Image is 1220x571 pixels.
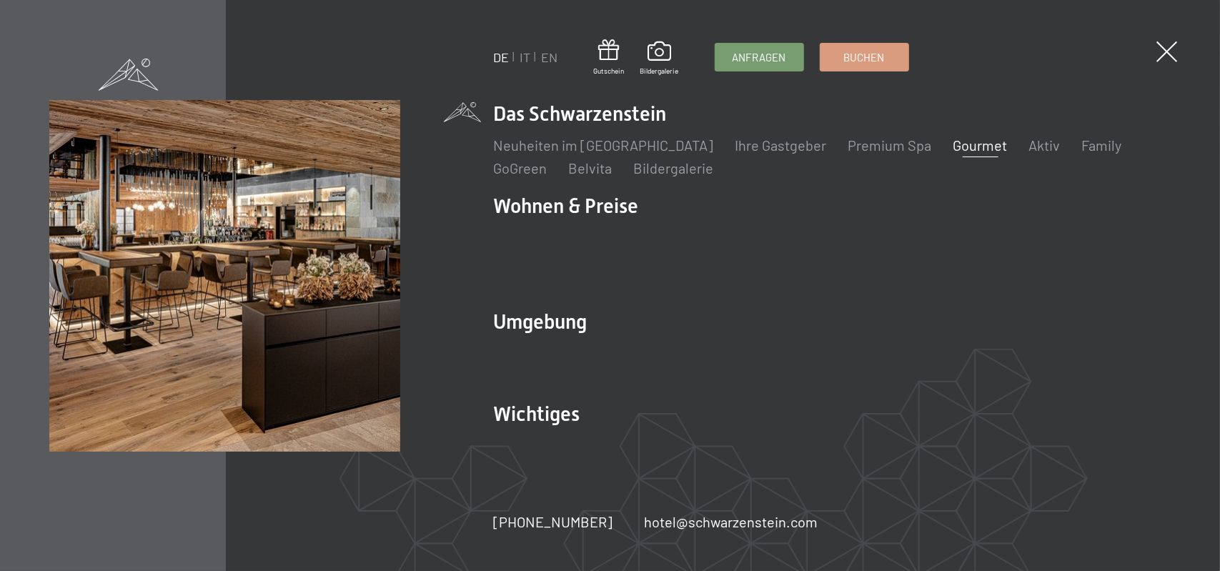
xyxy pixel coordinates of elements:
a: [PHONE_NUMBER] [493,512,613,532]
span: Bildergalerie [640,66,678,76]
a: Belvita [568,159,612,177]
a: Aktiv [1028,136,1060,154]
a: EN [541,49,557,65]
a: hotel@schwarzenstein.com [644,512,818,532]
a: GoGreen [493,159,547,177]
a: Gourmet [953,136,1007,154]
a: Neuheiten im [GEOGRAPHIC_DATA] [493,136,713,154]
a: Buchen [820,44,908,71]
a: Bildergalerie [633,159,713,177]
a: Ihre Gastgeber [735,136,826,154]
a: DE [493,49,509,65]
a: Anfragen [715,44,803,71]
a: Premium Spa [848,136,931,154]
span: [PHONE_NUMBER] [493,513,613,530]
a: IT [520,49,530,65]
span: Anfragen [732,50,785,65]
a: Gutschein [593,39,624,76]
a: Family [1081,136,1121,154]
span: Gutschein [593,66,624,76]
span: Buchen [843,50,884,65]
a: Bildergalerie [640,41,678,76]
